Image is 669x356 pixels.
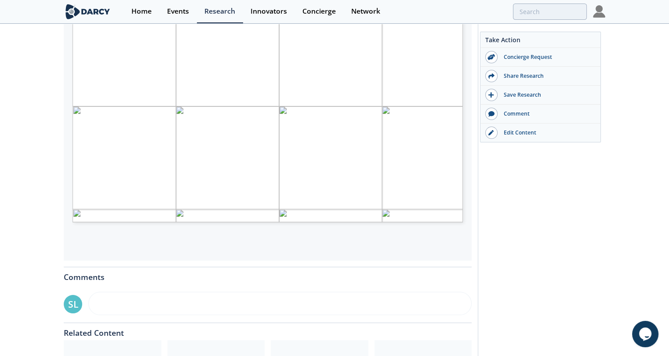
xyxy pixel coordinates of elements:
div: Save Research [498,91,596,99]
div: Innovators [251,8,287,15]
div: Events [167,8,189,15]
a: Edit Content [480,124,600,142]
div: Comment [498,110,596,118]
div: Concierge [302,8,336,15]
iframe: chat widget [632,321,660,347]
img: logo-wide.svg [64,4,112,19]
div: Related Content [64,323,472,337]
div: Comments [64,267,472,281]
div: Edit Content [498,129,596,137]
div: Take Action [480,35,600,48]
div: SL [64,295,82,313]
div: Concierge Request [498,53,596,61]
input: Advanced Search [513,4,587,20]
img: Profile [593,5,605,18]
div: Network [351,8,380,15]
div: Home [131,8,152,15]
div: Research [204,8,235,15]
div: Share Research [498,72,596,80]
